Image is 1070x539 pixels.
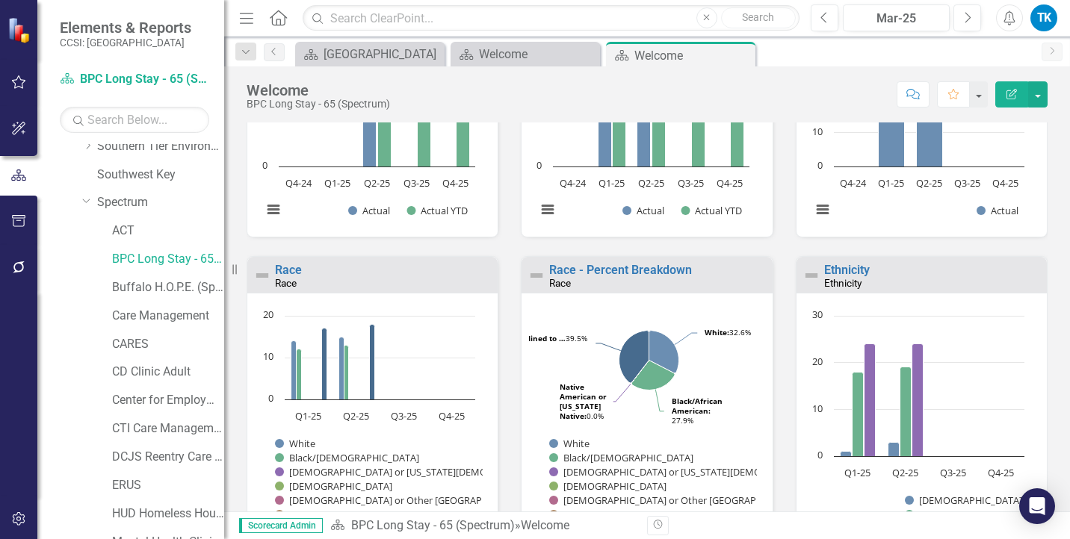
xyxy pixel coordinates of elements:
a: Southwest Key [97,166,224,184]
text: Q2-25 [343,409,369,423]
text: Actual [637,204,664,217]
text: Q2-25 [892,466,918,479]
text: [DEMOGRAPHIC_DATA] [563,479,667,493]
div: [GEOGRAPHIC_DATA] [324,45,441,63]
button: Show Actual [622,205,664,218]
div: Welcome [521,518,569,532]
span: Search [742,11,774,23]
text: [DEMOGRAPHIC_DATA] or [US_STATE][DEMOGRAPHIC_DATA] [289,465,559,479]
text: Q4-24 [285,176,312,190]
button: Show Native Hawaiian or Other Pacific Islander [275,494,469,508]
text: Q4-25 [717,176,743,190]
text: Two or More Races [563,508,648,521]
tspan: Black/African American: [672,396,723,416]
button: Show Two or More Races [275,508,374,522]
a: BPC Long Stay - 65 (Spectrum) [60,71,209,88]
button: View chart menu, Chart [263,199,284,220]
small: Ethnicity [824,277,862,289]
button: Show Asian [549,480,587,493]
tspan: Declined to … [515,333,566,343]
a: Welcome [454,45,596,63]
text: Actual [991,204,1018,217]
text: Q1-25 [599,176,625,190]
img: Not Defined [802,267,820,284]
text: 0 [536,158,542,172]
path: Q1-25, 17. Declined to Answer. [322,328,327,400]
text: Q2-25 [638,176,664,190]
a: CTI Care Management [112,420,224,437]
button: Show Black/African American [549,452,667,465]
a: [GEOGRAPHIC_DATA] [299,45,441,63]
a: DCJS Reentry Care Management [112,449,224,466]
text: Q3-25 [940,466,966,479]
g: Declined to Answer, bar series 7 of 7 with 4 bars. [322,316,453,400]
a: Center for Employment Opportunities [112,392,224,409]
text: Q4-25 [442,176,468,190]
a: CD Clinic Adult [112,364,224,381]
small: CCSI: [GEOGRAPHIC_DATA] [60,37,191,49]
button: Show Two or More Races [549,508,649,522]
text: 0 [262,158,267,172]
text: 10 [812,125,823,138]
button: View chart menu, Chart [537,199,558,220]
button: Show White [275,437,315,451]
a: ERUS [112,477,224,494]
div: Welcome [247,82,390,99]
text: [DEMOGRAPHIC_DATA] [289,479,392,493]
button: Show Actual YTD [681,205,743,218]
button: Show Native Hawaiian or Other Pacific Islander [549,494,743,508]
tspan: Native American or [US_STATE] Native: [560,381,607,421]
a: Southern Tier Environments for Living [97,138,224,155]
button: View chart menu, Chart [812,199,833,220]
text: 32.6% [705,327,751,337]
path: Declined to Answer, 17. [619,331,649,383]
div: Open Intercom Messenger [1019,488,1055,524]
path: Q1-25, 12. Black/African American. [297,349,302,400]
img: Not Defined [253,267,271,284]
button: Mar-25 [843,4,950,31]
button: Show Hispanic or Latino [905,494,1000,508]
text: 0 [817,158,823,172]
text: Q4-25 [987,466,1013,479]
text: 20 [812,355,823,368]
img: ClearPoint Strategy [7,16,34,43]
img: Not Defined [528,267,545,284]
a: BPC Long Stay - 65 (Spectrum) [112,251,224,268]
text: 10 [263,349,273,363]
span: Scorecard Admin [239,518,323,533]
text: Q3-25 [403,176,430,190]
path: Q2-25, 24. Declined to Answer. [912,344,923,457]
text: Q3-25 [678,176,704,190]
text: 39.5% [515,333,587,343]
a: BPC Long Stay - 65 (Spectrum) [351,518,515,532]
input: Search Below... [60,107,209,133]
a: CARES [112,336,224,353]
a: Buffalo H.O.P.E. (Spectrum) [112,279,224,296]
text: Two or More Races [289,508,374,521]
button: Search [721,7,796,28]
div: Welcome [479,45,596,63]
text: [DEMOGRAPHIC_DATA] or Other [GEOGRAPHIC_DATA]… [289,493,536,507]
div: Welcome [634,46,752,65]
text: White [289,437,315,450]
path: Q2-25, 18. Declined to Answer. [370,325,375,400]
a: Ethnicity [824,263,870,277]
path: Black/African American, 12. [632,361,675,390]
path: Q2-25, 3. Hispanic or Latino. [888,443,899,457]
text: Q1-25 [295,409,321,423]
small: Race [549,277,571,289]
text: 30 [812,308,823,321]
button: Show Actual [977,205,1018,218]
div: TK [1030,4,1057,31]
text: Actual YTD [421,204,468,217]
small: Race [275,277,297,289]
button: Show Actual [348,205,390,218]
path: Q2-25, 15. White. [339,337,344,400]
a: Race [275,263,302,277]
button: Show Native American or Alaska Native [275,466,437,479]
div: Mar-25 [848,10,944,28]
text: Q1-25 [878,176,904,190]
path: Q1-25, 1. Hispanic or Latino. [840,452,851,457]
text: Q4-24 [840,176,867,190]
button: Show Asian [275,480,313,493]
